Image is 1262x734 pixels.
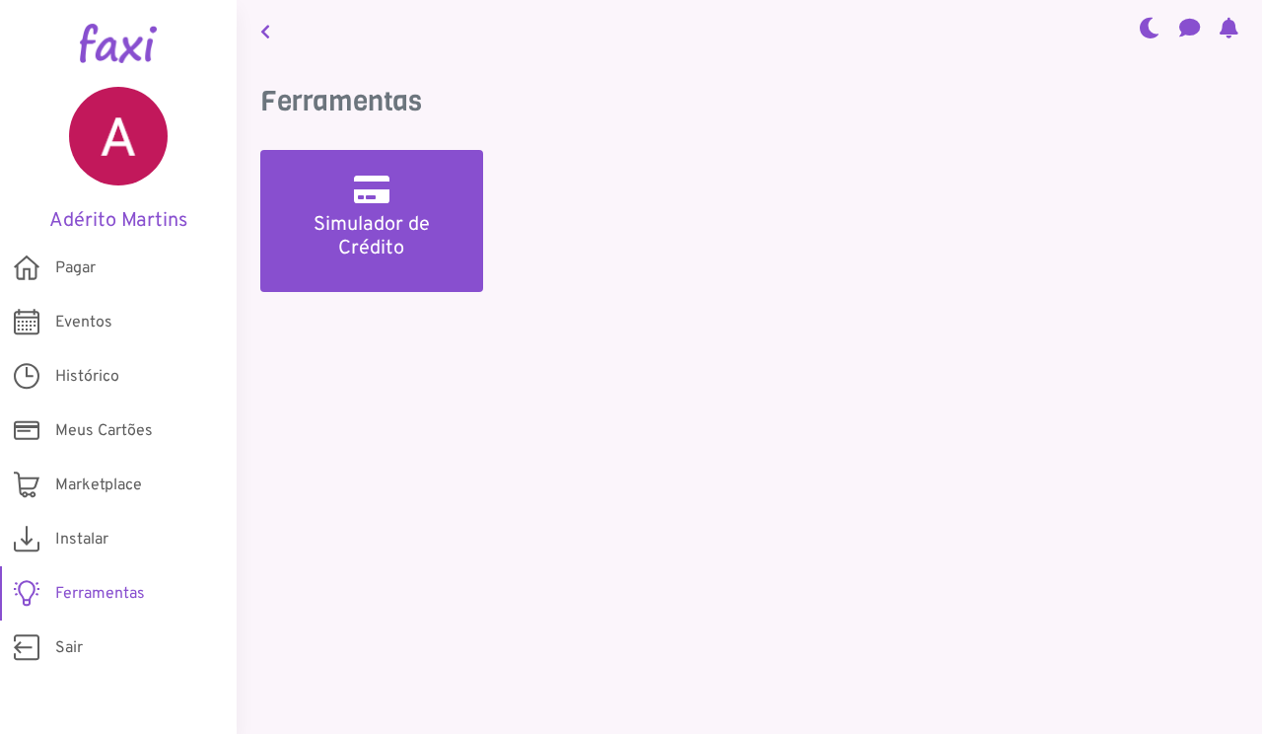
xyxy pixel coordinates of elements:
[55,528,108,551] span: Instalar
[55,311,112,334] span: Eventos
[55,419,153,443] span: Meus Cartões
[30,87,207,233] a: Adérito Martins
[260,150,483,292] a: Simulador de Crédito
[55,474,142,497] span: Marketplace
[260,85,1238,118] h3: Ferramentas
[55,636,83,660] span: Sair
[284,213,459,260] h5: Simulador de Crédito
[30,209,207,233] h5: Adérito Martins
[55,582,145,606] span: Ferramentas
[55,365,119,389] span: Histórico
[55,257,96,280] span: Pagar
